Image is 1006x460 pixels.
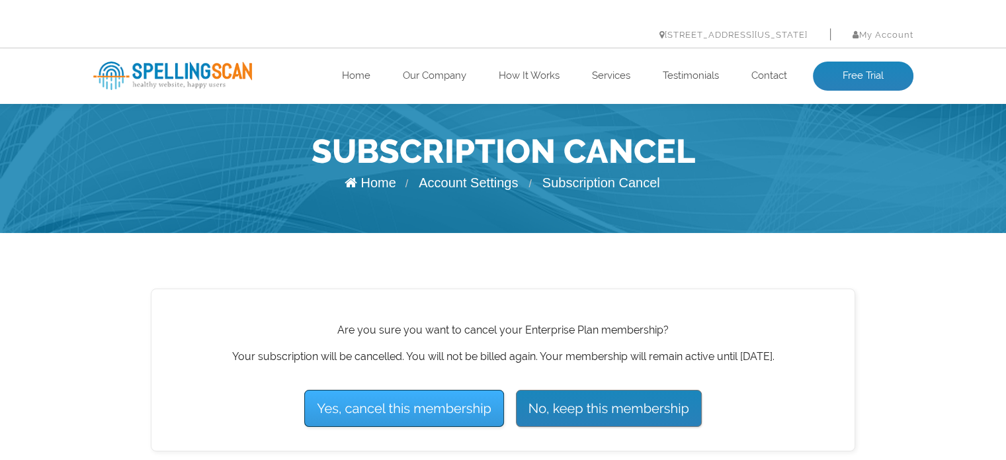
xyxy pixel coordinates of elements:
span: Subscription Cancel [542,175,660,190]
p: Your subscription will be cancelled. You will not be billed again. Your membership will remain ac... [175,347,831,366]
a: Free Trial [813,62,913,91]
span: / [405,178,408,189]
h1: Subscription Cancel [93,128,913,175]
p: Are you sure you want to cancel your Enterprise Plan membership? [175,321,831,340]
span: / [528,178,531,189]
a: No, keep this membership [516,390,702,427]
a: Account Settings [419,175,518,190]
input: Yes, cancel this membership [304,390,504,427]
a: Home [345,175,396,190]
img: spellingScan [93,62,252,90]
